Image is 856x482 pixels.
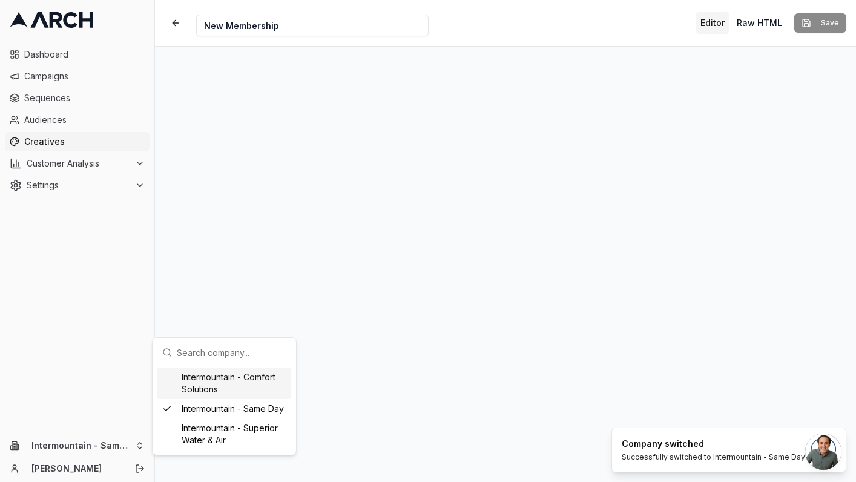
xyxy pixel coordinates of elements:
span: Campaigns [24,70,145,82]
div: Intermountain - Same Day [157,399,291,418]
div: Intermountain - Superior Water & Air [157,418,291,450]
div: Open chat [805,434,841,470]
div: Suggestions [155,365,294,452]
span: Intermountain - Same Day [31,440,130,451]
div: Intermountain - Comfort Solutions [157,368,291,399]
input: Internal Creative Name [196,15,429,36]
span: Audiences [24,114,145,126]
span: Settings [27,179,130,191]
button: Log out [131,460,148,477]
a: [PERSON_NAME] [31,463,122,475]
button: Toggle editor [696,12,729,34]
button: Toggle custom HTML [732,12,787,34]
div: Successfully switched to Intermountain - Same Day [622,452,805,462]
span: Sequences [24,92,145,104]
span: Customer Analysis [27,157,130,170]
span: Dashboard [24,48,145,61]
span: Creatives [24,136,145,148]
input: Search company... [177,340,286,365]
div: Company switched [622,438,805,450]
